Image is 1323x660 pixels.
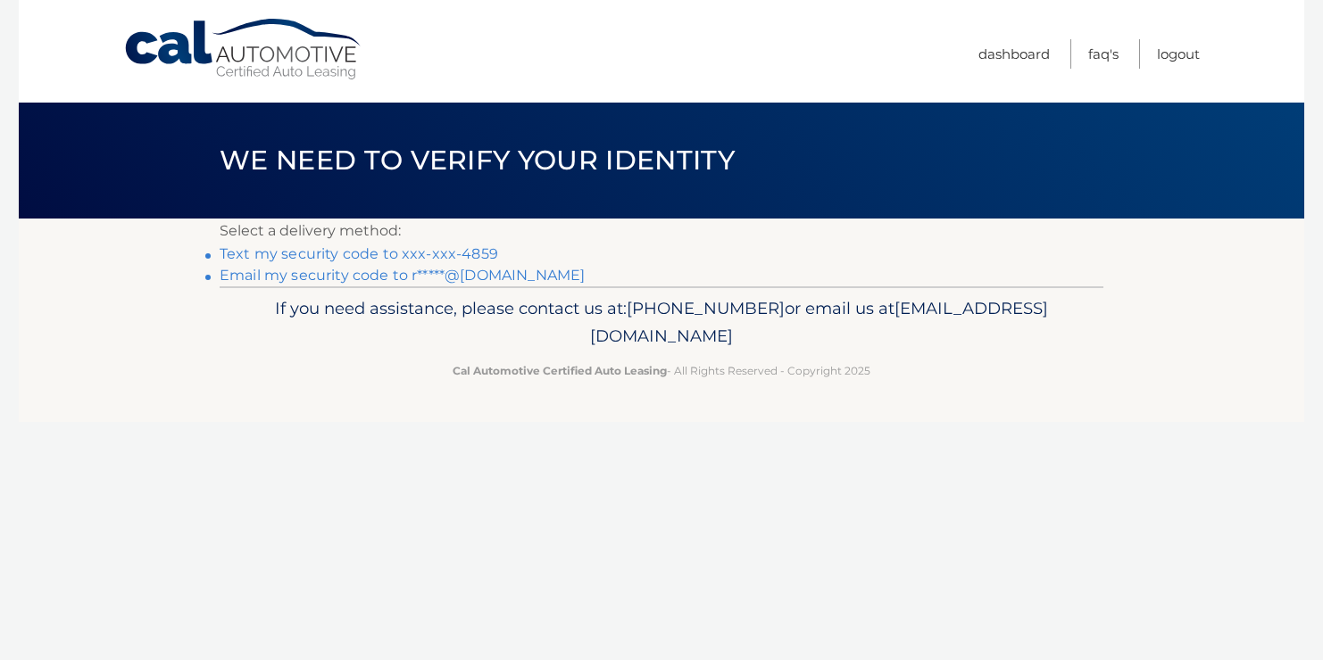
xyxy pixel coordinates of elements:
[220,219,1103,243] p: Select a delivery method:
[220,267,585,284] a: Email my security code to r*****@[DOMAIN_NAME]
[453,364,667,377] strong: Cal Automotive Certified Auto Leasing
[231,361,1092,380] p: - All Rights Reserved - Copyright 2025
[978,39,1050,69] a: Dashboard
[231,294,1092,351] p: If you need assistance, please contact us at: or email us at
[123,18,364,81] a: Cal Automotive
[1157,39,1200,69] a: Logout
[1088,39,1119,69] a: FAQ's
[220,144,735,177] span: We need to verify your identity
[627,298,785,318] span: [PHONE_NUMBER]
[220,245,498,262] a: Text my security code to xxx-xxx-4859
